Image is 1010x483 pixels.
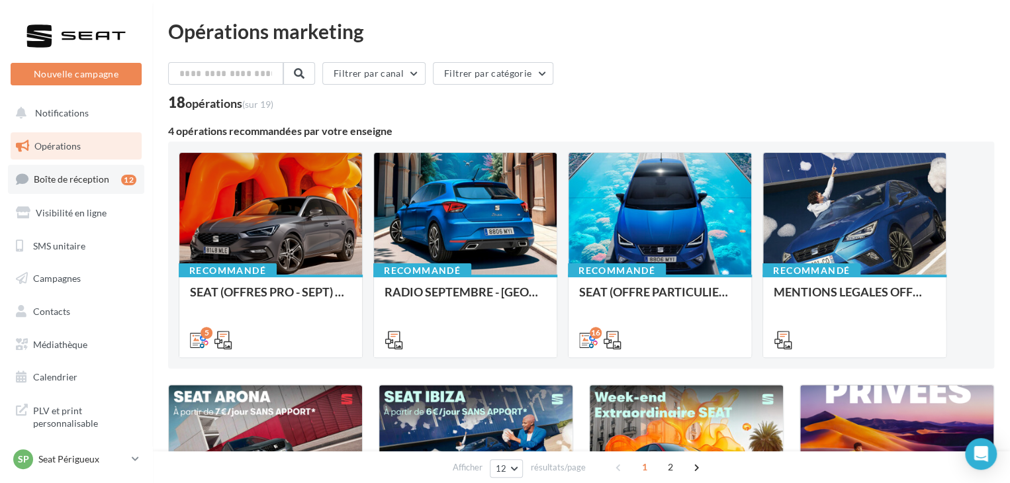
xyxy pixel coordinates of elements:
[530,461,585,474] span: résultats/page
[8,396,144,435] a: PLV et print personnalisable
[121,175,136,185] div: 12
[8,441,144,480] a: Campagnes DataOnDemand
[590,327,602,339] div: 16
[33,446,136,474] span: Campagnes DataOnDemand
[762,263,860,278] div: Recommandé
[18,453,29,466] span: SP
[8,99,139,127] button: Notifications
[11,63,142,85] button: Nouvelle campagne
[8,265,144,292] a: Campagnes
[453,461,482,474] span: Afficher
[168,126,994,136] div: 4 opérations recommandées par votre enseigne
[322,62,426,85] button: Filtrer par canal
[8,165,144,193] a: Boîte de réception12
[433,62,553,85] button: Filtrer par catégorie
[34,173,109,185] span: Boîte de réception
[190,285,351,312] div: SEAT (OFFRES PRO - SEPT) - SOCIAL MEDIA
[33,371,77,382] span: Calendrier
[168,21,994,41] div: Opérations marketing
[34,140,81,152] span: Opérations
[35,107,89,118] span: Notifications
[33,339,87,350] span: Médiathèque
[385,285,546,312] div: RADIO SEPTEMBRE - [GEOGRAPHIC_DATA] 6€/Jour + Week-end extraordinaire
[242,99,273,110] span: (sur 19)
[168,95,273,110] div: 18
[8,363,144,391] a: Calendrier
[38,453,126,466] p: Seat Périgueux
[965,438,997,470] div: Open Intercom Messenger
[33,306,70,317] span: Contacts
[33,402,136,430] span: PLV et print personnalisable
[373,263,471,278] div: Recommandé
[36,207,107,218] span: Visibilité en ligne
[634,457,655,478] span: 1
[8,199,144,227] a: Visibilité en ligne
[774,285,935,312] div: MENTIONS LEGALES OFFRES GENERIQUES PRESSE 2025
[33,240,85,251] span: SMS unitaire
[33,273,81,284] span: Campagnes
[8,331,144,359] a: Médiathèque
[490,459,524,478] button: 12
[201,327,212,339] div: 5
[8,132,144,160] a: Opérations
[568,263,666,278] div: Recommandé
[579,285,741,312] div: SEAT (OFFRE PARTICULIER - SEPT) - SOCIAL MEDIA
[8,298,144,326] a: Contacts
[185,97,273,109] div: opérations
[496,463,507,474] span: 12
[179,263,277,278] div: Recommandé
[11,447,142,472] a: SP Seat Périgueux
[8,232,144,260] a: SMS unitaire
[660,457,681,478] span: 2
